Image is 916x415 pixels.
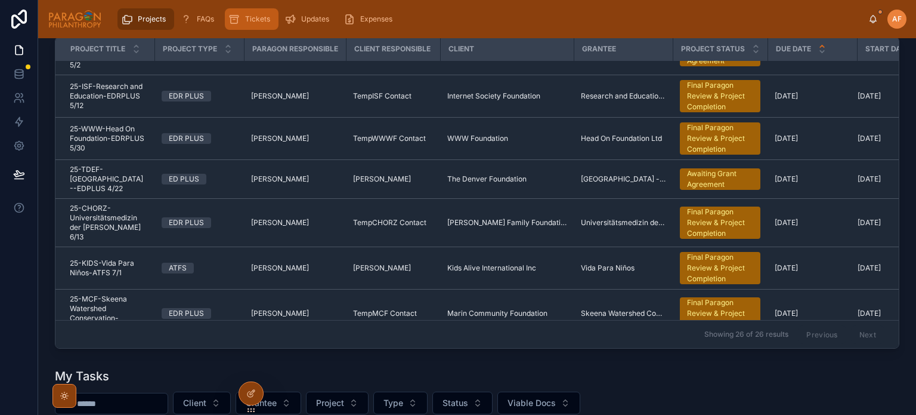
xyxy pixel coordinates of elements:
a: [PERSON_NAME] [251,174,339,184]
div: Final Paragon Review & Project Completion [687,252,753,284]
span: TempISF Contact [353,91,411,101]
a: 25-ISF-Research and Education-EDRPLUS 5/12 [70,82,147,110]
span: Client [448,44,474,54]
a: Final Paragon Review & Project Completion [680,122,760,155]
span: Updates [301,14,329,24]
a: EDR PLUS [162,217,237,228]
button: Select Button [497,392,580,414]
span: Project Title [70,44,125,54]
div: scrollable content [112,6,868,32]
span: [DATE] [775,174,798,184]
span: 25-WWW-Head On Foundation-EDRPLUS 5/30 [70,124,147,153]
span: [PERSON_NAME] [251,309,309,318]
a: Final Paragon Review & Project Completion [680,252,760,284]
span: Status [442,397,468,409]
span: [DATE] [775,218,798,228]
span: 25-TDEF-[GEOGRAPHIC_DATA] --EDPLUS 4/22 [70,165,147,193]
span: [DATE] [775,263,798,273]
a: [PERSON_NAME] [251,263,339,273]
span: [PERSON_NAME] [353,263,411,273]
a: 25-MCF-Skeena Watershed Conservation-EDRPLUS 6/19 [70,294,147,333]
a: [PERSON_NAME] [353,174,433,184]
a: [DATE] [775,174,850,184]
span: [DATE] [858,91,881,101]
span: FAQs [197,14,214,24]
a: Research and Education Network for [GEOGRAPHIC_DATA] [581,91,666,101]
a: [DATE] [775,218,850,228]
span: [DATE] [858,218,881,228]
span: TempWWWF Contact [353,134,426,143]
button: Select Button [236,392,301,414]
a: TempCHORZ Contact [353,218,433,228]
a: EDR PLUS [162,91,237,102]
div: Awaiting Grant Agreement [687,168,753,190]
a: ATFS [162,263,237,273]
span: Tickets [245,14,270,24]
span: Grantee [582,44,616,54]
h1: My Tasks [55,368,109,385]
span: Type [383,397,403,409]
span: TempMCF Contact [353,309,417,318]
a: Final Paragon Review & Project Completion [680,207,760,239]
a: Final Paragon Review & Project Completion [680,297,760,330]
a: [PERSON_NAME] [353,263,433,273]
span: Client Responsible [354,44,431,54]
span: [DATE] [858,263,881,273]
a: Vida Para Niños [581,263,666,273]
a: EDR PLUS [162,133,237,144]
a: TempISF Contact [353,91,433,101]
span: [PERSON_NAME] [251,134,309,143]
a: Internet Society Foundation [447,91,567,101]
a: Marin Community Foundation [447,309,567,318]
span: [PERSON_NAME] [251,218,309,228]
a: [PERSON_NAME] [251,91,339,101]
span: Vida Para Niños [581,263,635,273]
a: [DATE] [775,309,850,318]
a: Projects [117,8,174,30]
span: Due Date [776,44,811,54]
span: Paragon Responsible [252,44,338,54]
span: Internet Society Foundation [447,91,540,101]
button: Select Button [432,392,493,414]
a: Head On Foundation Ltd [581,134,666,143]
span: Start Date [865,44,909,54]
div: Final Paragon Review & Project Completion [687,297,753,330]
span: [DATE] [858,174,881,184]
span: Project Type [163,44,217,54]
span: Kids Alive International Inc [447,263,536,273]
a: 25-KIDS-Vida Para Niños-ATFS 7/1 [70,259,147,278]
button: Select Button [173,392,231,414]
span: WWW Foundation [447,134,508,143]
span: The Denver Foundation [447,174,527,184]
span: [DATE] [858,309,881,318]
div: Final Paragon Review & Project Completion [687,122,753,155]
a: [PERSON_NAME] [251,309,339,318]
span: [PERSON_NAME] [251,91,309,101]
span: Client [183,397,206,409]
a: 25-CHORZ-Universitätsmedizin der [PERSON_NAME] 6/13 [70,204,147,242]
span: Project [316,397,344,409]
a: Skeena Watershed Conservation Coalition - SWCC [581,309,666,318]
a: WWW Foundation [447,134,567,143]
span: [PERSON_NAME] [353,174,411,184]
button: Select Button [373,392,428,414]
span: Viable Docs [507,397,556,409]
span: [PERSON_NAME] [251,174,309,184]
a: [PERSON_NAME] Family Foundation [447,218,567,228]
span: [DATE] [775,309,798,318]
span: [PERSON_NAME] [251,263,309,273]
a: Updates [281,8,338,30]
span: Projects [138,14,166,24]
img: App logo [48,10,102,29]
div: EDR PLUS [169,91,204,102]
div: ED PLUS [169,174,199,185]
a: [PERSON_NAME] [251,218,339,228]
span: Head On Foundation Ltd [581,134,662,143]
a: [DATE] [775,263,850,273]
